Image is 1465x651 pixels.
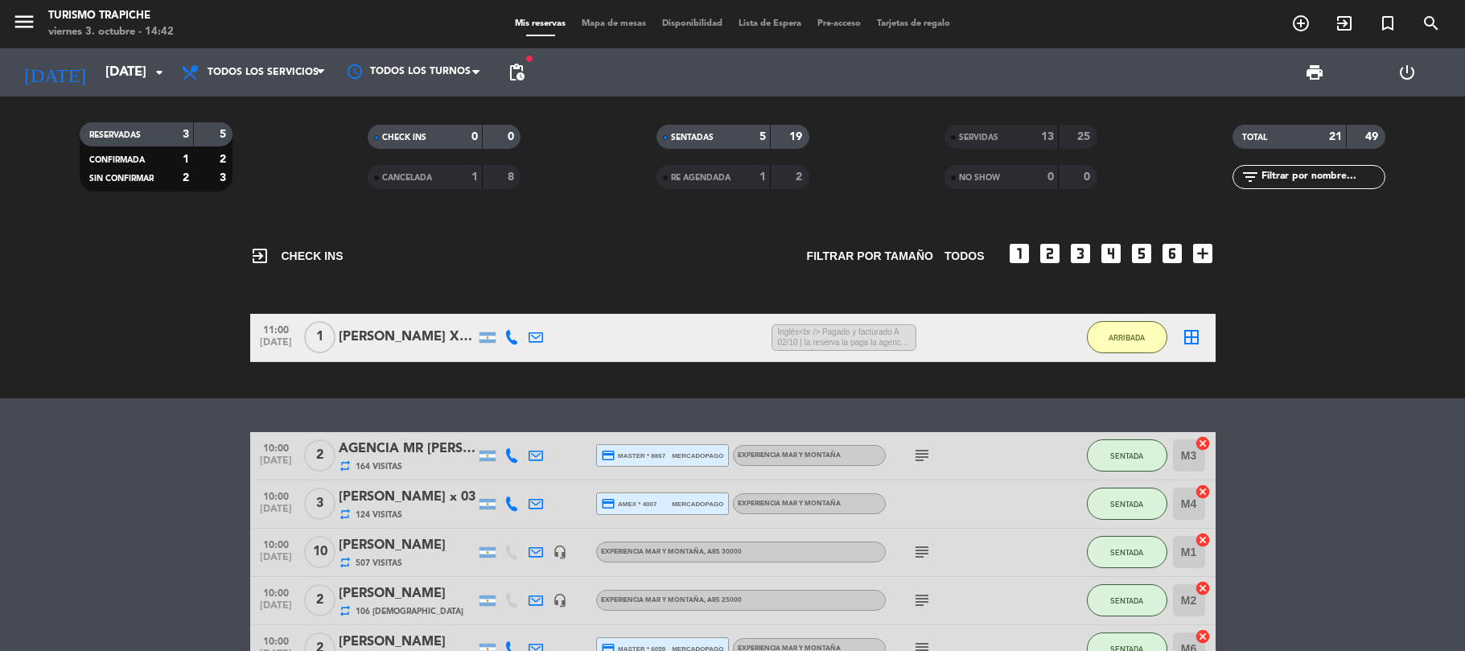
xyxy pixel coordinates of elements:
i: exit_to_app [250,246,270,266]
strong: 5 [220,129,229,140]
span: 2 [304,584,335,616]
i: turned_in_not [1378,14,1397,33]
strong: 2 [796,171,805,183]
button: menu [12,10,36,39]
i: cancel [1195,532,1211,548]
button: SENTADA [1087,536,1167,568]
span: Lista de Espera [730,19,809,28]
span: 2 [304,439,335,472]
span: EXPERIENCIA MAR Y MONTAÑA [738,501,841,507]
strong: 2 [183,172,189,183]
i: filter_list [1241,167,1260,187]
i: looks_two [1037,241,1063,266]
strong: 1 [759,171,766,183]
i: looks_6 [1159,241,1185,266]
i: repeat [339,459,352,472]
div: [PERSON_NAME] x 03 [339,487,475,508]
i: cancel [1195,484,1211,500]
span: Mapa de mesas [574,19,654,28]
i: credit_card [601,448,615,463]
span: SERVIDAS [959,134,998,142]
button: SENTADA [1087,488,1167,520]
span: CHECK INS [382,134,426,142]
strong: 8 [508,171,517,183]
span: 1 [304,321,335,353]
span: [DATE] [256,504,296,522]
span: SIN CONFIRMAR [89,175,154,183]
span: [DATE] [256,600,296,619]
span: ARRIBADA [1109,333,1145,342]
span: 10:00 [256,534,296,553]
strong: 2 [220,154,229,165]
i: repeat [339,556,352,569]
span: RE AGENDADA [671,174,730,182]
span: 507 Visitas [356,557,402,570]
span: [DATE] [256,455,296,474]
span: 10:00 [256,486,296,505]
i: add_box [1190,241,1216,266]
span: , ARS 25000 [704,597,742,604]
span: SENTADA [1110,548,1143,557]
span: , ARS 30000 [704,549,742,555]
i: arrow_drop_down [150,63,169,82]
i: subject [912,591,932,610]
span: Filtrar por tamaño [807,247,933,266]
span: EXPERIENCIA MAR Y MONTAÑA [601,549,742,555]
i: add_circle_outline [1291,14,1311,33]
strong: 21 [1329,131,1342,142]
div: [PERSON_NAME] X 1-[PERSON_NAME] [339,327,475,348]
i: border_all [1182,328,1201,347]
span: SENTADA [1110,451,1143,460]
span: 106 [DEMOGRAPHIC_DATA] [356,605,463,618]
span: mercadopago [672,499,723,509]
div: [PERSON_NAME] [339,583,475,604]
strong: 1 [471,171,478,183]
div: LOG OUT [1361,48,1453,97]
strong: 3 [183,129,189,140]
input: Filtrar por nombre... [1260,168,1385,186]
span: TODOS [944,247,985,266]
span: 11:00 [256,319,296,338]
span: 10:00 [256,631,296,649]
div: viernes 3. octubre - 14:42 [48,24,174,40]
i: subject [912,446,932,465]
i: subject [912,542,932,562]
i: looks_3 [1068,241,1093,266]
i: cancel [1195,580,1211,596]
span: CONFIRMADA [89,156,145,164]
span: NO SHOW [959,174,1000,182]
span: SENTADAS [671,134,714,142]
strong: 5 [759,131,766,142]
span: EXPERIENCIA MAR Y MONTAÑA [601,597,742,604]
span: [DATE] [256,337,296,356]
span: Inglés<br /> Pagado y facturado A 02/10 | la reserva la paga la agencia aquimendoza [772,324,916,352]
i: power_settings_new [1397,63,1417,82]
span: TOTAL [1242,134,1267,142]
span: amex * 4007 [601,496,657,511]
div: [PERSON_NAME] [339,535,475,556]
i: credit_card [601,496,615,511]
span: 10:00 [256,438,296,456]
button: SENTADA [1087,439,1167,472]
i: cancel [1195,628,1211,645]
i: headset_mic [553,545,567,559]
strong: 49 [1365,131,1381,142]
span: RESERVADAS [89,131,141,139]
span: 164 Visitas [356,460,402,473]
span: 124 Visitas [356,509,402,521]
span: Mis reservas [507,19,574,28]
i: search [1422,14,1441,33]
strong: 25 [1077,131,1093,142]
button: SENTADA [1087,584,1167,616]
i: [DATE] [12,55,97,90]
strong: 0 [1084,171,1093,183]
span: fiber_manual_record [525,54,534,64]
span: Pre-acceso [809,19,869,28]
i: headset_mic [553,593,567,608]
strong: 0 [1047,171,1054,183]
i: looks_5 [1129,241,1154,266]
i: repeat [339,604,352,617]
i: looks_4 [1098,241,1124,266]
i: menu [12,10,36,34]
strong: 13 [1041,131,1054,142]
